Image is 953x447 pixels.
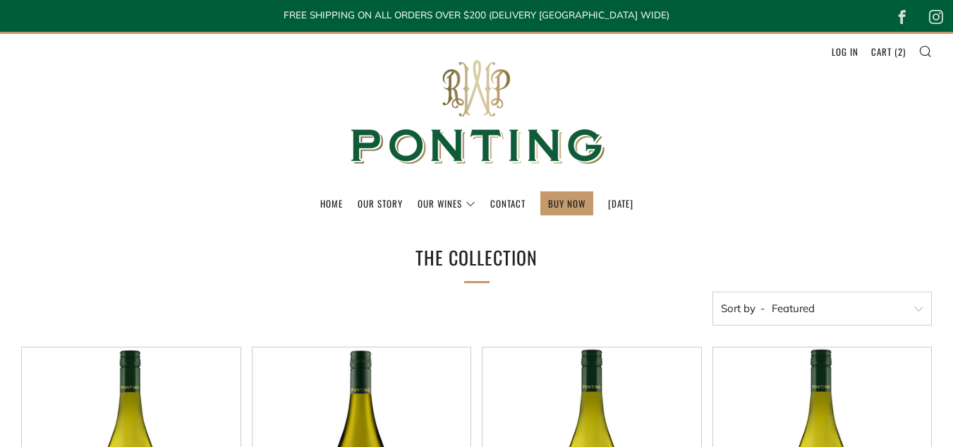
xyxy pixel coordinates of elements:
a: [DATE] [608,192,633,215]
a: Cart (2) [871,40,906,63]
h1: The Collection [265,242,688,275]
span: 2 [898,44,903,59]
img: Ponting Wines [336,34,618,191]
a: Our Story [358,192,403,215]
a: Log in [832,40,858,63]
a: BUY NOW [548,192,585,215]
a: Home [320,192,343,215]
a: Contact [490,192,526,215]
a: Our Wines [418,192,475,215]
